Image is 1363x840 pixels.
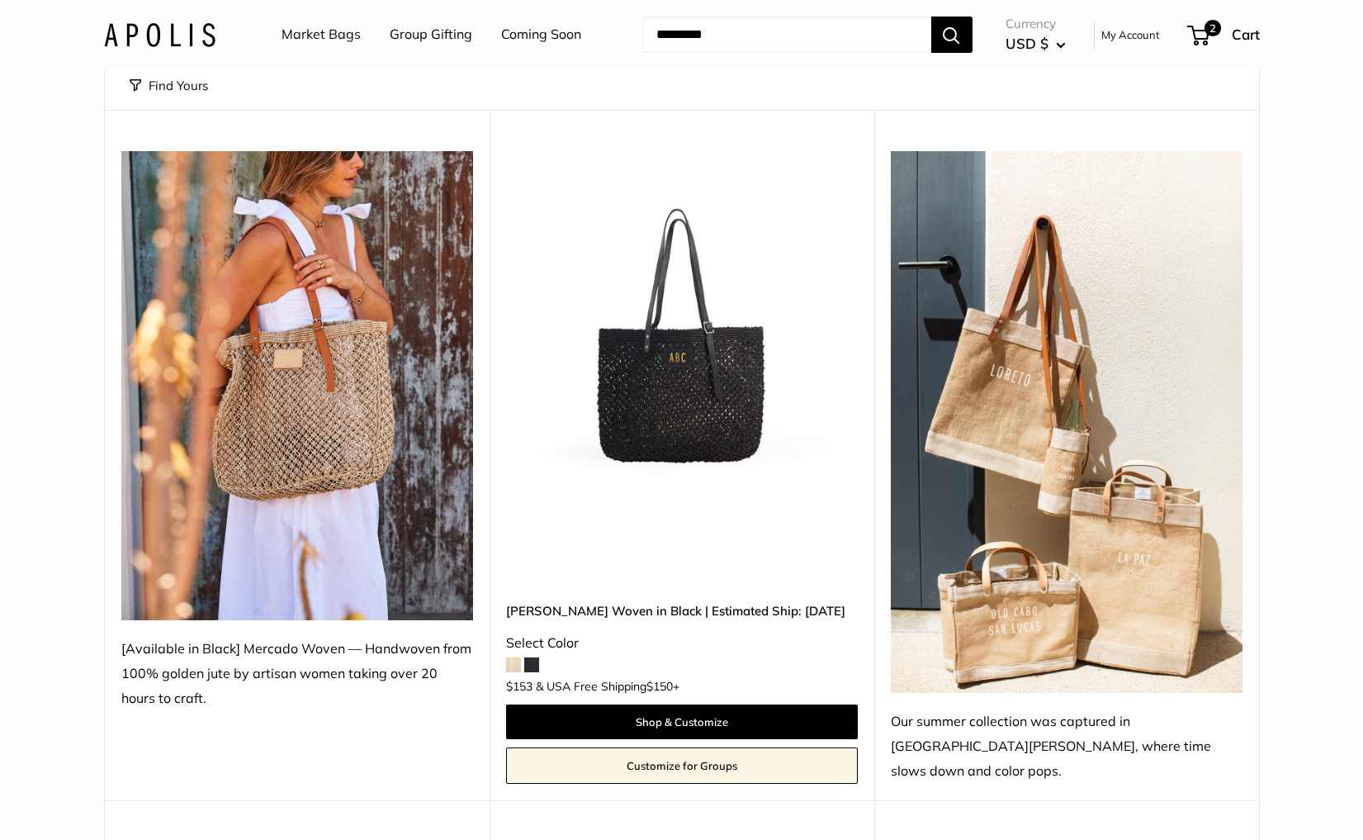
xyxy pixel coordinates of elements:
div: Select Color [506,631,858,656]
span: Cart [1232,26,1260,43]
div: [Available in Black] Mercado Woven — Handwoven from 100% golden jute by artisan women taking over... [121,637,473,711]
img: [Available in Black] Mercado Woven — Handwoven from 100% golden jute by artisan women taking over... [121,151,473,620]
button: USD $ [1006,31,1066,57]
span: $150 [646,679,673,694]
a: Customize for Groups [506,747,858,784]
span: & USA Free Shipping + [536,681,679,692]
img: Our summer collection was captured in Todos Santos, where time slows down and color pops. [891,151,1242,693]
a: Mercado Woven in Black | Estimated Ship: Oct. 19thMercado Woven in Black | Estimated Ship: Oct. 19th [506,151,858,503]
input: Search... [643,17,931,53]
button: Find Yours [130,74,208,97]
button: Search [931,17,973,53]
a: 2 Cart [1189,21,1260,48]
a: Coming Soon [501,22,581,47]
a: My Account [1101,25,1160,45]
span: 2 [1204,20,1220,36]
img: Mercado Woven in Black | Estimated Ship: Oct. 19th [506,151,858,503]
a: Market Bags [282,22,361,47]
span: Currency [1006,12,1066,36]
a: Group Gifting [390,22,472,47]
span: $153 [506,679,532,694]
span: USD $ [1006,35,1048,52]
img: Apolis [104,22,215,46]
a: [PERSON_NAME] Woven in Black | Estimated Ship: [DATE] [506,601,858,620]
div: Our summer collection was captured in [GEOGRAPHIC_DATA][PERSON_NAME], where time slows down and c... [891,709,1242,784]
a: Shop & Customize [506,705,858,739]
